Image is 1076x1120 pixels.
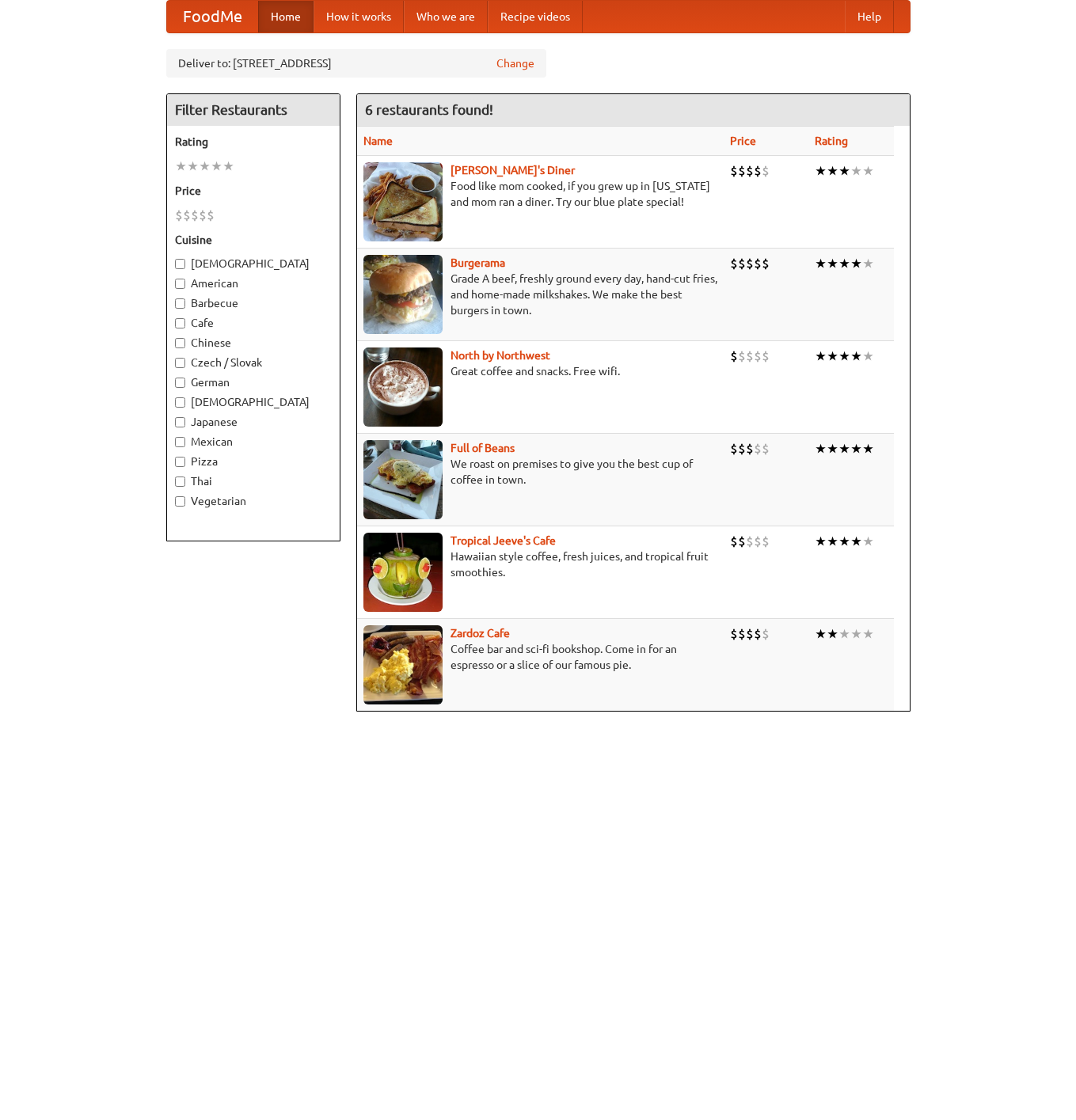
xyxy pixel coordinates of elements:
[175,473,332,489] label: Thai
[838,533,850,550] li: ★
[175,434,332,450] label: Mexican
[175,437,185,447] input: Mexican
[175,493,332,509] label: Vegetarian
[175,338,185,348] input: Chinese
[730,625,738,643] li: $
[850,347,862,365] li: ★
[451,627,510,640] a: Zardoz Cafe
[496,55,534,71] a: Change
[175,134,332,150] h5: Rating
[730,255,738,272] li: $
[754,440,762,457] li: $
[175,256,332,271] label: [DEMOGRAPHIC_DATA]
[827,347,838,365] li: ★
[850,440,862,457] li: ★
[827,625,838,643] li: ★
[862,347,874,365] li: ★
[754,533,762,550] li: $
[363,533,443,612] img: jeeves.jpg
[827,162,838,180] li: ★
[175,295,332,311] label: Barbecue
[746,347,754,365] li: $
[451,256,505,269] b: Burgerama
[175,397,185,408] input: [DEMOGRAPHIC_DATA]
[850,162,862,180] li: ★
[363,271,717,318] p: Grade A beef, freshly ground every day, hand-cut fries, and home-made milkshakes. We make the bes...
[183,207,191,224] li: $
[175,183,332,199] h5: Price
[762,162,770,180] li: $
[363,135,393,147] a: Name
[175,394,332,410] label: [DEMOGRAPHIC_DATA]
[363,456,717,488] p: We roast on premises to give you the best cup of coffee in town.
[167,94,340,126] h4: Filter Restaurants
[815,255,827,272] li: ★
[738,347,746,365] li: $
[815,625,827,643] li: ★
[222,158,234,175] li: ★
[746,533,754,550] li: $
[738,625,746,643] li: $
[730,533,738,550] li: $
[754,162,762,180] li: $
[730,135,756,147] a: Price
[850,625,862,643] li: ★
[175,457,185,467] input: Pizza
[175,414,332,430] label: Japanese
[451,164,575,177] a: [PERSON_NAME]'s Diner
[730,162,738,180] li: $
[363,625,443,704] img: zardoz.jpg
[175,454,332,469] label: Pizza
[862,255,874,272] li: ★
[488,1,583,32] a: Recipe videos
[746,255,754,272] li: $
[451,349,550,362] a: North by Northwest
[187,158,199,175] li: ★
[365,102,493,117] ng-pluralize: 6 restaurants found!
[827,255,838,272] li: ★
[211,158,222,175] li: ★
[175,335,332,351] label: Chinese
[738,162,746,180] li: $
[845,1,894,32] a: Help
[838,625,850,643] li: ★
[862,162,874,180] li: ★
[207,207,215,224] li: $
[363,641,717,673] p: Coffee bar and sci-fi bookshop. Come in for an espresso or a slice of our famous pie.
[850,255,862,272] li: ★
[827,440,838,457] li: ★
[363,440,443,519] img: beans.jpg
[175,315,332,331] label: Cafe
[199,207,207,224] li: $
[762,533,770,550] li: $
[838,255,850,272] li: ★
[175,358,185,368] input: Czech / Slovak
[175,275,332,291] label: American
[738,440,746,457] li: $
[175,355,332,370] label: Czech / Slovak
[838,440,850,457] li: ★
[451,534,556,547] a: Tropical Jeeve's Cafe
[363,363,717,379] p: Great coffee and snacks. Free wifi.
[175,207,183,224] li: $
[258,1,314,32] a: Home
[862,625,874,643] li: ★
[314,1,404,32] a: How it works
[175,259,185,269] input: [DEMOGRAPHIC_DATA]
[762,255,770,272] li: $
[167,1,258,32] a: FoodMe
[738,255,746,272] li: $
[730,440,738,457] li: $
[762,625,770,643] li: $
[815,347,827,365] li: ★
[762,440,770,457] li: $
[166,49,546,78] div: Deliver to: [STREET_ADDRESS]
[199,158,211,175] li: ★
[738,533,746,550] li: $
[175,279,185,289] input: American
[363,162,443,241] img: sallys.jpg
[815,135,848,147] a: Rating
[827,533,838,550] li: ★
